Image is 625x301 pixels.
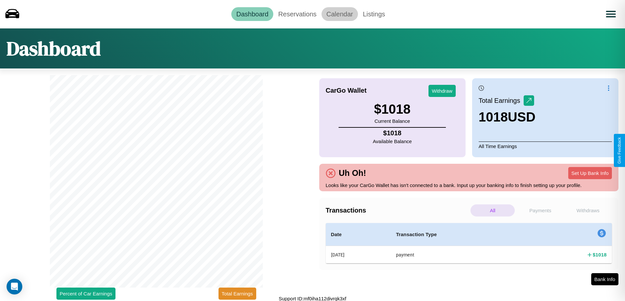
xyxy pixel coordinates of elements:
[568,167,612,179] button: Set Up Bank Info
[374,117,410,125] p: Current Balance
[322,7,358,21] a: Calendar
[428,85,456,97] button: Withdraw
[273,7,322,21] a: Reservations
[617,137,622,164] div: Give Feedback
[326,223,612,263] table: simple table
[326,87,367,94] h4: CarGo Wallet
[7,35,101,62] h1: Dashboard
[231,7,273,21] a: Dashboard
[518,204,562,216] p: Payments
[396,231,524,238] h4: Transaction Type
[591,273,618,285] button: Bank Info
[373,137,412,146] p: Available Balance
[470,204,515,216] p: All
[479,110,535,124] h3: 1018 USD
[593,251,607,258] h4: $ 1018
[56,288,115,300] button: Percent of Car Earnings
[391,246,529,264] th: payment
[566,204,610,216] p: Withdraws
[479,141,612,151] p: All Time Earnings
[326,207,469,214] h4: Transactions
[336,168,369,178] h4: Uh Oh!
[331,231,385,238] h4: Date
[373,129,412,137] h4: $ 1018
[479,95,524,106] p: Total Earnings
[326,246,391,264] th: [DATE]
[374,102,410,117] h3: $ 1018
[602,5,620,23] button: Open menu
[219,288,256,300] button: Total Earnings
[7,279,22,294] div: Open Intercom Messenger
[358,7,390,21] a: Listings
[326,181,612,190] p: Looks like your CarGo Wallet has isn't connected to a bank. Input up your banking info to finish ...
